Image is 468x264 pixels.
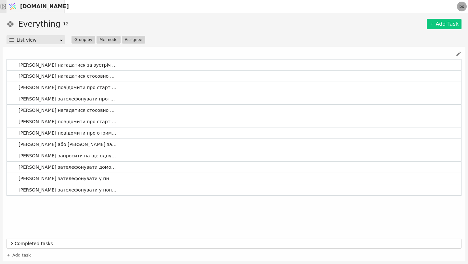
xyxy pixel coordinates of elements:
span: [PERSON_NAME] нагадатися стосовно рішення [16,106,120,115]
img: Logo [8,0,18,13]
span: [PERSON_NAME] повідомити про старт продаж в З_40 [16,117,120,126]
span: [PERSON_NAME] зателефонувати у понеділок [16,185,120,195]
a: [PERSON_NAME] зателефонувати протягом наступного тижня [7,93,461,104]
button: Group by [71,36,95,44]
a: [PERSON_NAME] повідомити про старт продажу апартаментів [7,82,461,93]
a: [PERSON_NAME] нагадатися за зустріч на 05.09 [7,59,461,71]
span: [DOMAIN_NAME] [20,3,69,10]
span: Add task [12,252,31,258]
span: [PERSON_NAME] зателефонувати домовитись про ще одну консультацію [16,163,120,172]
a: [DOMAIN_NAME] [6,0,65,13]
span: [PERSON_NAME] нагадатися стосовно рішення [16,72,120,81]
a: [PERSON_NAME] зателефонувати у пн [7,173,461,184]
span: 12 [63,21,69,27]
span: [PERSON_NAME] повідомити про отримання МОН [16,128,120,138]
a: [PERSON_NAME] повідомити про старт продаж в З_40 [7,116,461,127]
a: [PERSON_NAME] зателефонувати у понеділок [7,184,461,195]
span: [PERSON_NAME] або [PERSON_NAME] запросити на зустріч для бронювання [16,140,120,149]
div: List view [17,35,59,45]
h1: Everything [18,18,60,30]
a: [PERSON_NAME] нагадатися стосовно рішення [7,105,461,116]
span: [PERSON_NAME] запросити на ще одну зустріч [16,151,120,161]
span: [PERSON_NAME] нагадатися за зустріч на 05.09 [16,60,120,70]
span: [PERSON_NAME] зателефонувати у пн [16,174,112,183]
a: Add Task [427,19,461,29]
a: [PERSON_NAME] повідомити про отримання МОН [7,127,461,139]
a: [PERSON_NAME] запросити на ще одну зустріч [7,150,461,161]
a: [PERSON_NAME] або [PERSON_NAME] запросити на зустріч для бронювання [7,139,461,150]
a: bo [457,2,467,11]
button: Me mode [97,36,121,44]
span: [PERSON_NAME] зателефонувати протягом наступного тижня [16,94,120,104]
a: [PERSON_NAME] зателефонувати домовитись про ще одну консультацію [7,162,461,173]
button: Assignee [122,36,145,44]
span: [PERSON_NAME] повідомити про старт продажу апартаментів [16,83,120,92]
span: Completed tasks [15,240,459,247]
a: Add task [6,252,31,258]
a: [PERSON_NAME] нагадатися стосовно рішення [7,71,461,82]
